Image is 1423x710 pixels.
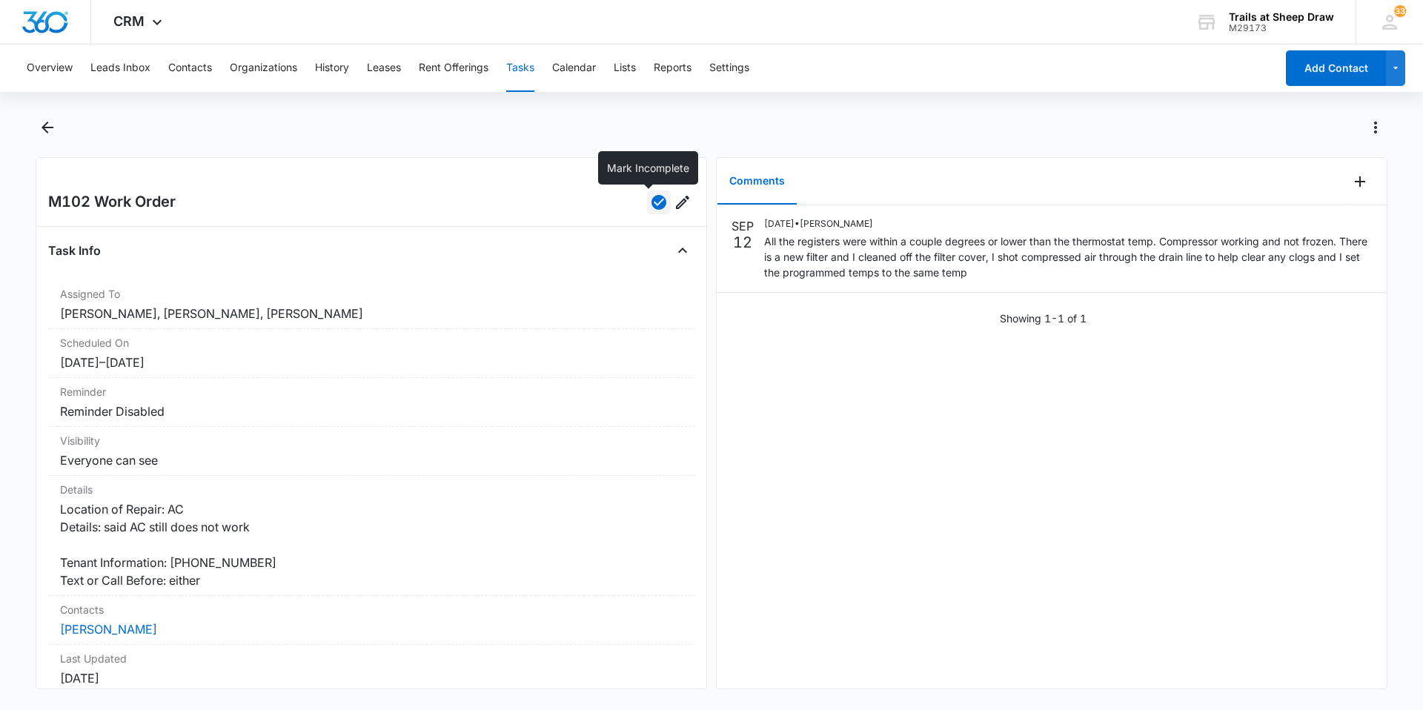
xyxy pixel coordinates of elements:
dt: Reminder [60,384,683,399]
button: Overview [27,44,73,92]
dt: Visibility [60,433,683,448]
div: DetailsLocation of Repair: AC Details: said AC still does not work Tenant Information: [PHONE_NUM... [48,476,694,596]
dt: Assigned To [60,286,683,302]
button: Organizations [230,44,297,92]
dd: Everyone can see [60,451,683,469]
button: History [315,44,349,92]
div: Assigned To[PERSON_NAME], [PERSON_NAME], [PERSON_NAME] [48,280,694,329]
h4: Task Info [48,242,101,259]
button: Add Contact [1286,50,1386,86]
h2: M102 Work Order [48,190,176,214]
p: [DATE] • [PERSON_NAME] [764,217,1372,230]
a: [PERSON_NAME] [60,622,157,637]
button: Tasks [506,44,534,92]
div: Mark Incomplete [598,151,698,185]
div: Last Updated[DATE] [48,645,694,694]
p: All the registers were within a couple degrees or lower than the thermostat temp. Compressor work... [764,233,1372,280]
dd: [DATE] – [DATE] [60,354,683,371]
button: Calendar [552,44,596,92]
div: notifications count [1394,5,1406,17]
p: SEP [732,217,754,235]
dd: Reminder Disabled [60,402,683,420]
span: 33 [1394,5,1406,17]
div: account id [1229,23,1334,33]
button: Leases [367,44,401,92]
div: VisibilityEveryone can see [48,427,694,476]
dt: Last Updated [60,651,683,666]
button: Settings [709,44,749,92]
dd: [DATE] [60,669,683,687]
button: Lists [614,44,636,92]
p: Showing 1-1 of 1 [1000,311,1087,326]
dt: Details [60,482,683,497]
dd: [PERSON_NAME], [PERSON_NAME], [PERSON_NAME] [60,305,683,322]
div: account name [1229,11,1334,23]
div: Contacts[PERSON_NAME] [48,596,694,645]
button: Comments [717,159,797,205]
dd: Location of Repair: AC Details: said AC still does not work Tenant Information: [PHONE_NUMBER] Te... [60,500,683,589]
button: Leads Inbox [90,44,150,92]
button: Add Comment [1348,170,1372,193]
button: Rent Offerings [419,44,488,92]
button: Back [36,116,59,139]
button: Close [671,239,694,262]
div: Scheduled On[DATE]–[DATE] [48,329,694,378]
button: Actions [1364,116,1387,139]
button: Reports [654,44,691,92]
span: CRM [113,13,145,29]
dt: Scheduled On [60,335,683,351]
p: 12 [733,235,752,250]
button: Edit [671,190,694,214]
button: Contacts [168,44,212,92]
div: ReminderReminder Disabled [48,378,694,427]
dt: Contacts [60,602,683,617]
